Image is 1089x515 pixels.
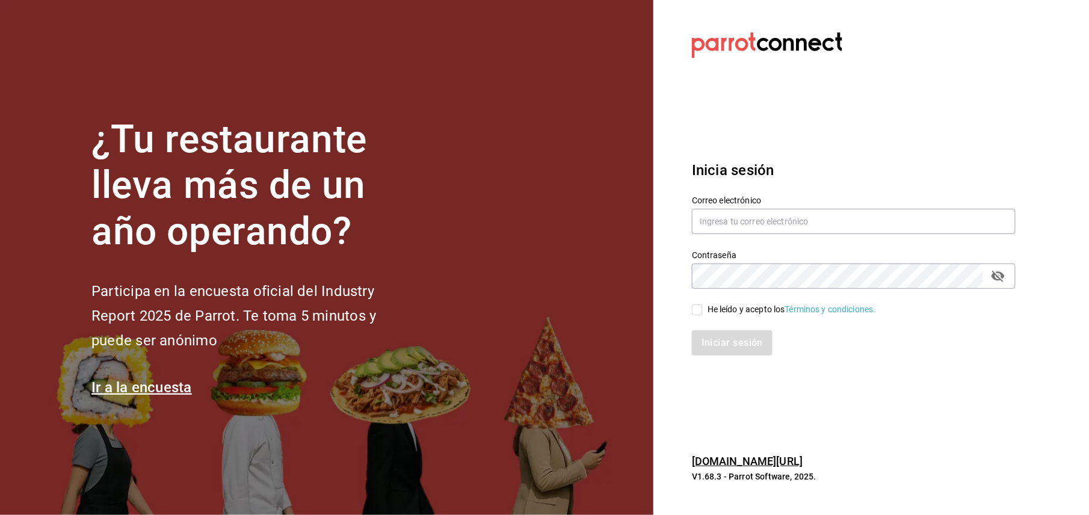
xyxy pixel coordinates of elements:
[785,304,876,314] a: Términos y condiciones.
[692,196,1016,205] label: Correo electrónico
[692,209,1016,234] input: Ingresa tu correo electrónico
[708,303,876,316] div: He leído y acepto los
[988,266,1008,286] button: passwordField
[692,470,1016,483] p: V1.68.3 - Parrot Software, 2025.
[91,279,416,353] h2: Participa en la encuesta oficial del Industry Report 2025 de Parrot. Te toma 5 minutos y puede se...
[91,117,416,255] h1: ¿Tu restaurante lleva más de un año operando?
[692,159,1016,181] h3: Inicia sesión
[91,379,192,396] a: Ir a la encuesta
[692,251,1016,259] label: Contraseña
[692,455,803,467] a: [DOMAIN_NAME][URL]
